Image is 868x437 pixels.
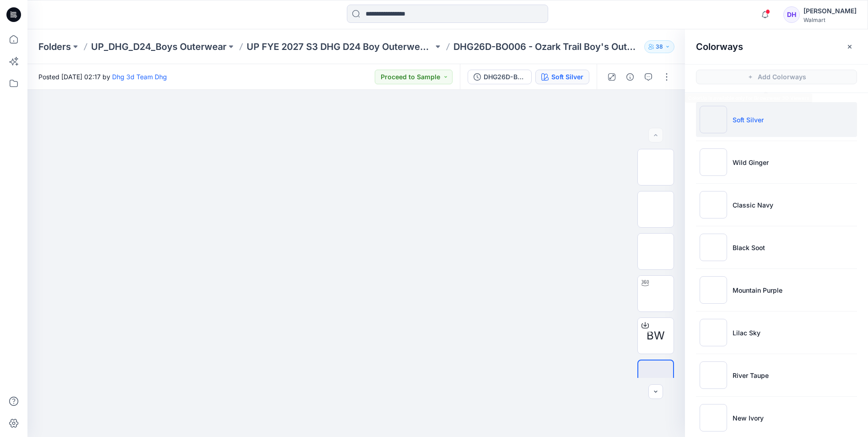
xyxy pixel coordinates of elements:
img: River Taupe [700,361,727,389]
p: River Taupe [733,371,769,380]
p: Classic Navy [733,200,773,210]
img: Classic Navy [700,191,727,218]
p: 38 [656,42,663,52]
p: New Ivory [733,413,764,423]
img: Mountain Purple [700,276,727,304]
a: UP FYE 2027 S3 DHG D24 Boy Outerwear - Ozark Trail [247,40,433,53]
p: Black Soot [733,243,765,252]
p: Wild Ginger [733,158,769,167]
img: Soft Silver [700,106,727,133]
p: Soft Silver [733,115,764,125]
p: Mountain Purple [733,285,782,295]
a: UP_DHG_D24_Boys Outerwear [91,40,226,53]
div: Soft Silver [551,72,583,82]
p: DHG26D-BO006 - Ozark Trail Boy's Outerwear - Softshell V2 [453,40,640,53]
a: Dhg 3d Team Dhg [112,73,167,81]
div: DHG26D-BO006 - Ozark Trail-Boy's Outerwear - Softshell V2 [484,72,526,82]
img: Black Soot [700,234,727,261]
span: BW [647,328,665,344]
h2: Colorways [696,41,743,52]
div: DH [783,6,800,23]
button: Soft Silver [535,70,589,84]
img: Lilac Sky [700,319,727,346]
div: [PERSON_NAME] [803,5,857,16]
img: New Ivory [700,404,727,432]
div: Walmart [803,16,857,23]
a: Folders [38,40,71,53]
img: Wild Ginger [700,148,727,176]
button: 38 [644,40,674,53]
span: Posted [DATE] 02:17 by [38,72,167,82]
button: Details [623,70,637,84]
p: Lilac Sky [733,328,760,338]
button: DHG26D-BO006 - Ozark Trail-Boy's Outerwear - Softshell V2 [468,70,532,84]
